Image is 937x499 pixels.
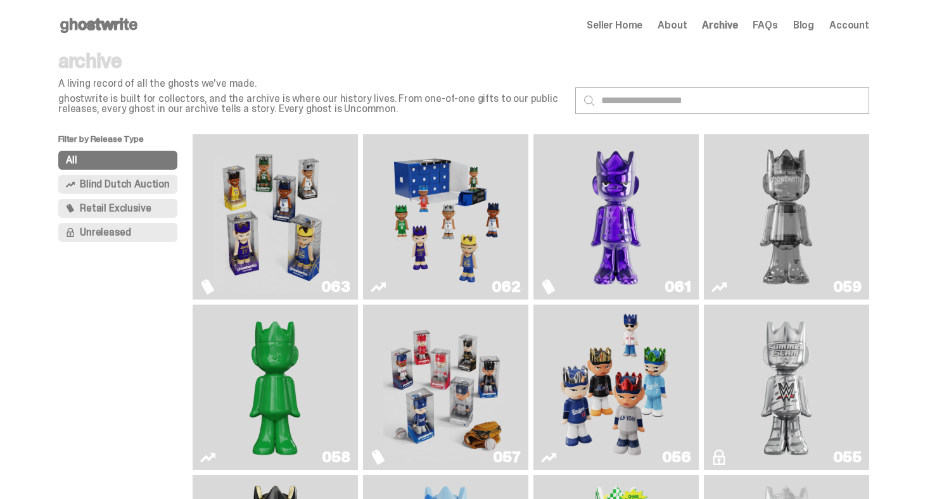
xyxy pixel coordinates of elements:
[58,151,177,170] button: All
[80,227,131,237] span: Unreleased
[58,94,565,114] p: ghostwrite is built for collectors, and the archive is where our history lives. From one-of-one g...
[58,199,177,218] button: Retail Exclusive
[541,139,691,294] a: Fantasy
[371,310,521,465] a: Game Face (2025)
[66,155,77,165] span: All
[383,139,507,294] img: Game Face (2025)
[658,20,687,30] a: About
[587,20,642,30] a: Seller Home
[492,279,521,294] div: 062
[711,139,862,294] a: Two
[554,139,678,294] img: Fantasy
[58,175,177,194] button: Blind Dutch Auction
[833,279,862,294] div: 059
[702,20,737,30] a: Archive
[753,20,777,30] a: FAQs
[213,139,337,294] img: Game Face (2025)
[724,310,848,465] img: I Was There SummerSlam
[833,450,862,465] div: 055
[200,310,350,465] a: Schrödinger's ghost: Sunday Green
[554,310,678,465] img: Game Face (2025)
[58,223,177,242] button: Unreleased
[665,279,691,294] div: 061
[200,139,350,294] a: Game Face (2025)
[80,203,151,213] span: Retail Exclusive
[711,310,862,465] a: I Was There SummerSlam
[793,20,814,30] a: Blog
[493,450,521,465] div: 057
[58,79,565,89] p: A living record of all the ghosts we've made.
[58,51,565,71] p: archive
[322,450,350,465] div: 058
[58,134,193,151] p: Filter by Release Type
[383,310,507,465] img: Game Face (2025)
[541,310,691,465] a: Game Face (2025)
[371,139,521,294] a: Game Face (2025)
[321,279,350,294] div: 063
[213,310,337,465] img: Schrödinger's ghost: Sunday Green
[662,450,691,465] div: 056
[724,139,848,294] img: Two
[80,179,170,189] span: Blind Dutch Auction
[829,20,869,30] a: Account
